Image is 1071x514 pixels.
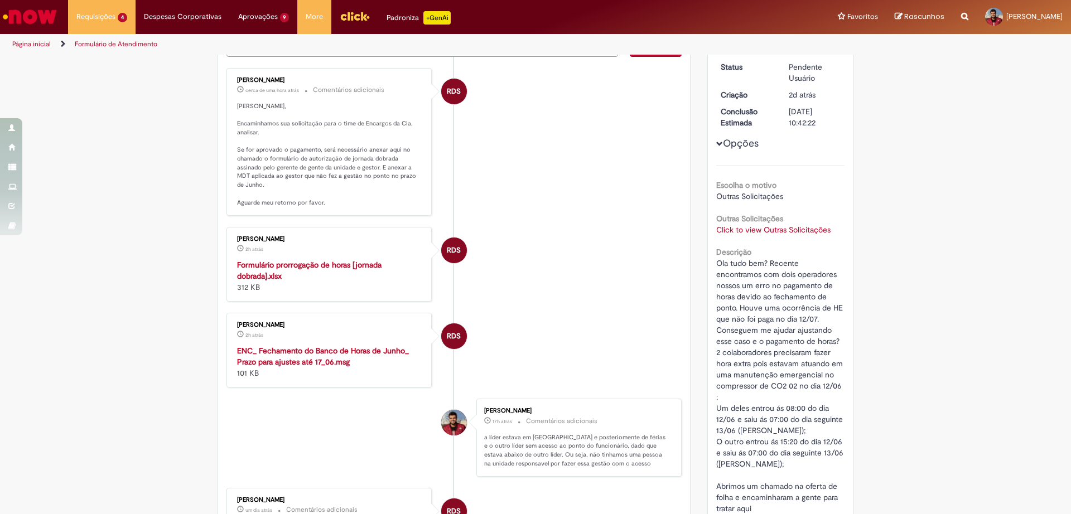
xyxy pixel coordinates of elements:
[716,180,776,190] b: Escolha o motivo
[789,106,841,128] div: [DATE] 10:42:22
[237,346,409,367] a: ENC_ Fechamento do Banco de Horas de Junho_ Prazo para ajustes até 17_06.msg
[789,61,841,84] div: Pendente Usuário
[144,11,221,22] span: Despesas Corporativas
[441,237,467,263] div: Raquel De Souza
[238,11,278,22] span: Aprovações
[716,247,751,257] b: Descrição
[1006,12,1063,21] span: [PERSON_NAME]
[313,85,384,95] small: Comentários adicionais
[712,89,781,100] dt: Criação
[245,87,299,94] span: cerca de uma hora atrás
[493,418,512,425] time: 27/08/2025 16:25:54
[237,259,423,293] div: 312 KB
[493,418,512,425] span: 17h atrás
[237,497,423,503] div: [PERSON_NAME]
[387,11,451,25] div: Padroniza
[712,61,781,72] dt: Status
[447,237,461,264] span: RDS
[1,6,59,28] img: ServiceNow
[306,11,323,22] span: More
[237,102,423,207] p: [PERSON_NAME], Encaminhamos sua solicitação para o time de Encargos da Cia, analisar. Se for apro...
[8,34,706,55] ul: Trilhas de página
[280,13,290,22] span: 9
[447,323,461,350] span: RDS
[904,11,944,22] span: Rascunhos
[245,332,263,338] span: 2h atrás
[245,507,272,513] span: um dia atrás
[447,78,461,105] span: RDS
[789,90,816,100] time: 26/08/2025 10:56:07
[245,246,263,253] time: 28/08/2025 08:17:10
[340,8,370,25] img: click_logo_yellow_360x200.png
[789,89,841,100] div: 26/08/2025 10:56:07
[423,11,451,25] p: +GenAi
[789,90,816,100] span: 2d atrás
[526,416,597,426] small: Comentários adicionais
[245,246,263,253] span: 2h atrás
[441,79,467,104] div: Raquel De Souza
[237,322,423,328] div: [PERSON_NAME]
[245,87,299,94] time: 28/08/2025 08:19:25
[245,332,263,338] time: 28/08/2025 08:16:58
[716,191,783,201] span: Outras Solicitações
[484,408,670,414] div: [PERSON_NAME]
[895,12,944,22] a: Rascunhos
[245,507,272,513] time: 27/08/2025 09:39:44
[847,11,878,22] span: Favoritos
[484,433,670,468] p: a líder estava em [GEOGRAPHIC_DATA] e posteriomente de férias e o outro líder sem acesso ao ponto...
[441,323,467,349] div: Raquel De Souza
[237,345,423,379] div: 101 KB
[237,260,382,281] a: Formulário prorrogação de horas [jornada dobrada].xlsx
[237,236,423,243] div: [PERSON_NAME]
[712,106,781,128] dt: Conclusão Estimada
[75,40,157,49] a: Formulário de Atendimento
[12,40,51,49] a: Página inicial
[716,225,831,235] a: Click to view Outras Solicitações
[716,214,783,224] b: Outras Solicitações
[237,77,423,84] div: [PERSON_NAME]
[118,13,127,22] span: 4
[441,410,467,435] div: Evaldo Leandro Potma da Silva
[76,11,115,22] span: Requisições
